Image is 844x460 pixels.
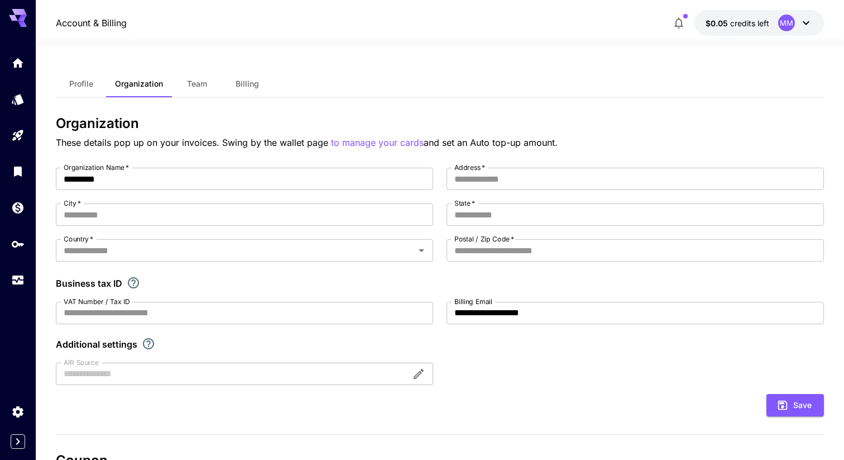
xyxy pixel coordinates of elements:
span: $0.05 [706,18,730,28]
div: Usage [11,273,25,287]
span: These details pop up on your invoices. Swing by the wallet page [56,137,331,148]
div: Models [11,92,25,106]
iframe: Chat Widget [788,406,844,460]
div: MM [778,15,795,31]
div: $0.05 [706,17,769,29]
div: Library [11,164,25,178]
label: VAT Number / Tax ID [64,297,130,306]
div: Home [11,56,25,70]
svg: Explore additional customization settings [142,337,155,350]
span: credits left [730,18,769,28]
button: Expand sidebar [11,434,25,449]
button: $0.05MM [694,10,824,36]
p: Additional settings [56,338,137,351]
div: Playground [11,129,25,143]
span: Profile [69,79,93,89]
label: State [454,198,475,208]
span: Billing [236,79,259,89]
div: Wallet [11,201,25,215]
h3: Organization [56,116,824,131]
label: AIR Source [64,358,98,367]
div: Settings [11,405,25,419]
span: Team [187,79,207,89]
label: Country [64,234,93,244]
label: Address [454,163,485,172]
button: Open [414,243,429,258]
span: Organization [115,79,163,89]
label: Postal / Zip Code [454,234,514,244]
button: to manage your cards [331,136,424,150]
p: Business tax ID [56,277,122,290]
span: and set an Auto top-up amount. [424,137,558,148]
a: Account & Billing [56,16,127,30]
div: API Keys [11,237,25,251]
label: Billing Email [454,297,492,306]
nav: breadcrumb [56,16,127,30]
label: City [64,198,81,208]
label: Organization Name [64,163,129,172]
svg: If you are a business tax registrant, please enter your business tax ID here. [127,276,140,290]
button: Save [766,394,824,417]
